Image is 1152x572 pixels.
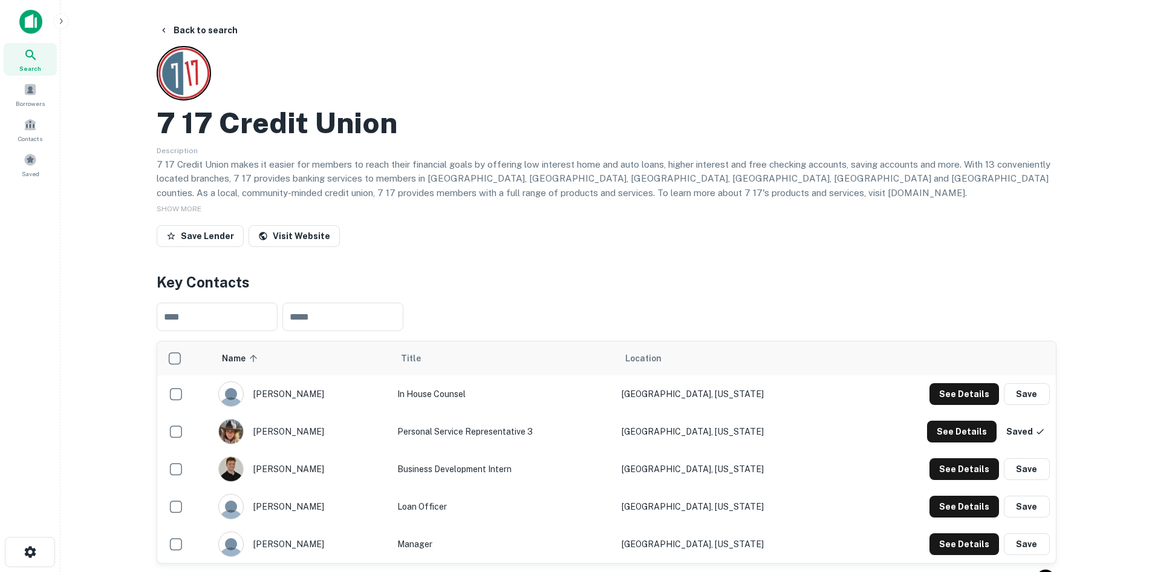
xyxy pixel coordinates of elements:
span: Location [625,351,662,366]
th: Title [391,341,616,375]
span: Borrowers [16,99,45,108]
button: Save [1004,496,1050,518]
span: Contacts [18,134,42,143]
a: Borrowers [4,78,57,111]
div: [PERSON_NAME] [218,494,386,519]
a: Saved [4,148,57,181]
img: capitalize-icon.png [19,10,42,34]
button: See Details [929,383,999,405]
td: [GEOGRAPHIC_DATA], [US_STATE] [616,413,850,450]
span: Title [401,351,437,366]
span: Search [19,64,41,73]
a: Visit Website [249,225,340,247]
button: Save Lender [157,225,244,247]
p: 7 17 Credit Union makes it easier for members to reach their financial goals by offering low inte... [157,157,1056,200]
h4: Key Contacts [157,271,1056,293]
img: 1742422291002 [219,457,243,481]
button: Save [1004,458,1050,480]
button: See Details [929,496,999,518]
a: Search [4,43,57,76]
div: [PERSON_NAME] [218,381,386,407]
span: Saved [22,169,39,179]
td: [GEOGRAPHIC_DATA], [US_STATE] [616,525,850,563]
img: 9c8pery4andzj6ohjkjp54ma2 [219,382,243,406]
td: [GEOGRAPHIC_DATA], [US_STATE] [616,488,850,525]
td: Personal Service Representative 3 [391,413,616,450]
td: Business Development Intern [391,450,616,488]
h2: 7 17 Credit Union [157,105,397,140]
button: Save [1004,383,1050,405]
img: 9c8pery4andzj6ohjkjp54ma2 [219,495,243,519]
td: [GEOGRAPHIC_DATA], [US_STATE] [616,450,850,488]
span: SHOW MORE [157,205,201,213]
iframe: Chat Widget [1092,475,1152,533]
button: See Details [927,421,997,442]
button: See Details [929,533,999,555]
td: Manager [391,525,616,563]
td: Loan Officer [391,488,616,525]
button: See Details [929,458,999,480]
span: Description [157,146,198,155]
div: [PERSON_NAME] [218,419,386,444]
div: scrollable content [157,341,1056,563]
span: Name [222,351,261,366]
button: Save [1004,533,1050,555]
td: [GEOGRAPHIC_DATA], [US_STATE] [616,375,850,413]
th: Location [616,341,850,375]
div: [PERSON_NAME] [218,456,386,482]
th: Name [212,341,392,375]
button: Back to search [154,19,242,41]
img: 1679779243145 [219,419,243,444]
div: [PERSON_NAME] [218,531,386,557]
button: Saved [1001,421,1050,442]
td: In House Counsel [391,375,616,413]
img: 9c8pery4andzj6ohjkjp54ma2 [219,532,243,556]
a: Contacts [4,113,57,146]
